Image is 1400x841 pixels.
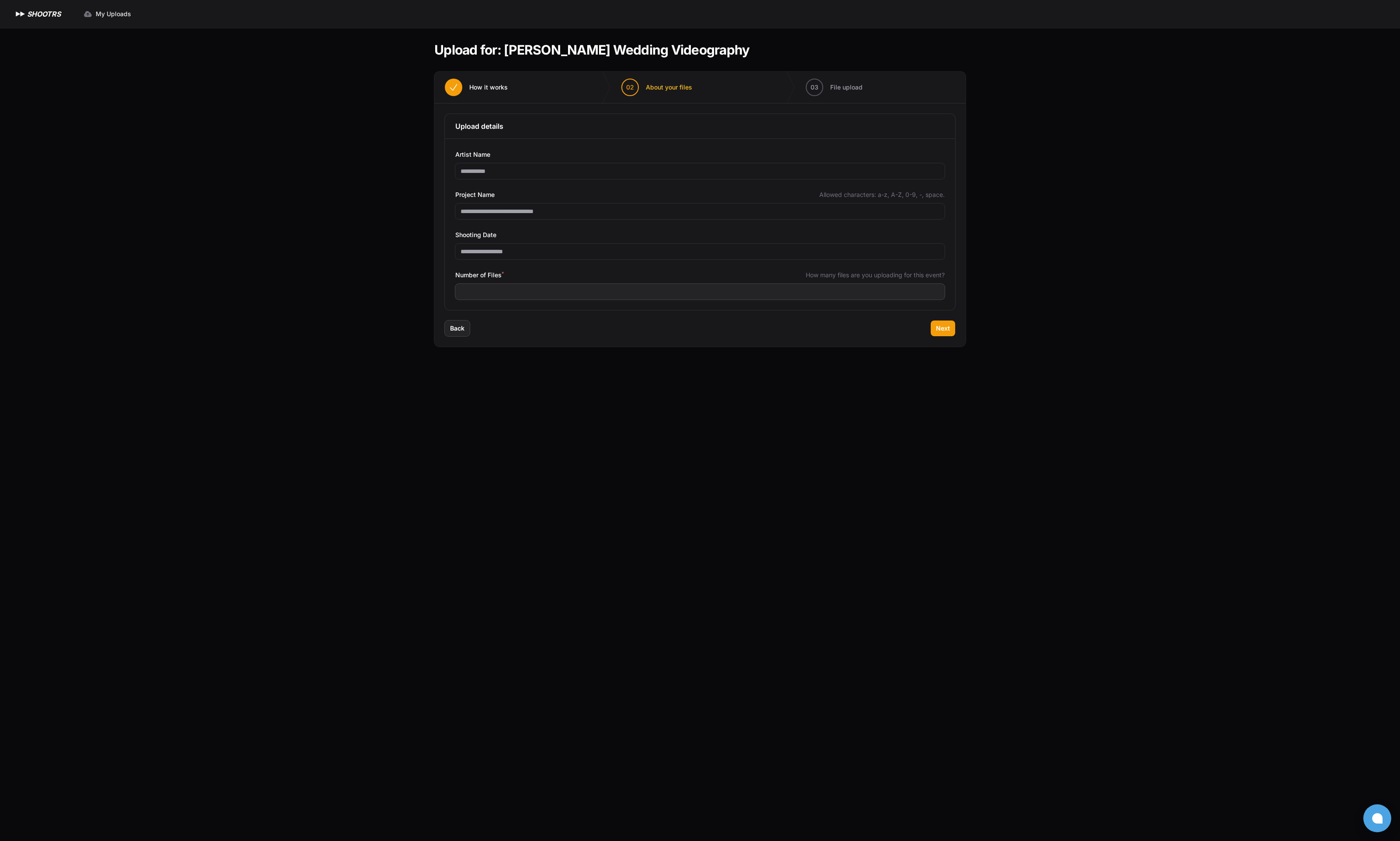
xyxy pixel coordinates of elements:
h3: Upload details [455,121,945,131]
button: 02 About your files [611,72,703,103]
button: Back [445,321,470,336]
span: 02 [626,83,634,92]
span: Artist Name [455,149,490,160]
span: File upload [830,83,863,92]
span: 03 [811,83,818,92]
span: Shooting Date [455,230,496,240]
span: My Uploads [96,10,131,18]
a: SHOOTRS SHOOTRS [14,9,61,19]
span: Back [450,324,464,333]
span: How many files are you uploading for this event? [806,271,945,279]
a: My Uploads [78,6,136,22]
h1: Upload for: [PERSON_NAME] Wedding Videography [434,42,749,58]
button: Open chat window [1363,804,1391,832]
span: Project Name [455,190,495,200]
span: Allowed characters: a-z, A-Z, 0-9, -, space. [819,190,945,199]
h1: SHOOTRS [27,9,61,19]
button: 03 File upload [795,72,873,103]
img: SHOOTRS [14,9,27,19]
span: Number of Files [455,270,504,280]
button: How it works [434,72,518,103]
button: Next [931,321,955,336]
span: About your files [646,83,692,92]
span: Next [936,324,950,333]
span: How it works [469,83,508,92]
